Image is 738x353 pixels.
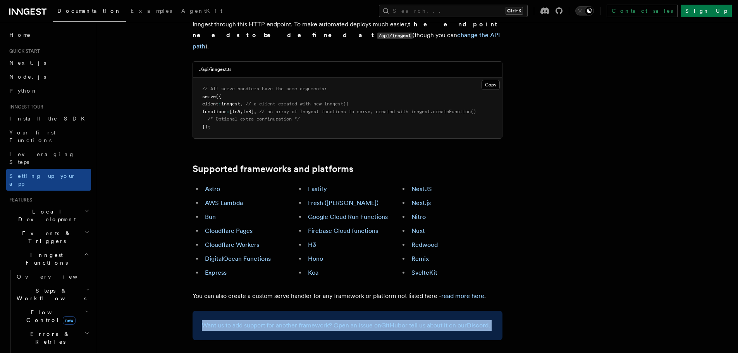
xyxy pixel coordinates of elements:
a: Remix [411,255,429,262]
span: [fnA [229,109,240,114]
kbd: Ctrl+K [506,7,523,15]
span: Events & Triggers [6,229,84,245]
span: Steps & Workflows [14,287,86,302]
span: Home [9,31,31,39]
span: Inngest Functions [6,251,84,267]
a: H3 [308,241,316,248]
a: Home [6,28,91,42]
a: Express [205,269,227,276]
a: GitHub [381,322,402,329]
span: Setting up your app [9,173,76,187]
span: AgentKit [181,8,222,14]
span: Leveraging Steps [9,151,75,165]
span: serve [202,94,216,99]
span: : [227,109,229,114]
span: Inngest tour [6,104,43,110]
a: AWS Lambda [205,199,243,207]
span: inngest [221,101,240,107]
span: Next.js [9,60,46,66]
span: // an array of Inngest functions to serve, created with inngest.createFunction() [259,109,476,114]
span: Node.js [9,74,46,80]
button: Errors & Retries [14,327,91,349]
span: Your first Functions [9,129,55,143]
a: Google Cloud Run Functions [308,213,388,220]
code: /api/inngest [377,33,413,39]
button: Search...Ctrl+K [379,5,528,17]
span: // a client created with new Inngest() [246,101,349,107]
a: Hono [308,255,323,262]
a: Setting up your app [6,169,91,191]
span: /* Optional extra configuration */ [208,116,300,122]
span: Overview [17,274,96,280]
a: Sign Up [681,5,732,17]
span: fnB] [243,109,254,114]
a: Python [6,84,91,98]
span: ({ [216,94,221,99]
a: Next.js [411,199,431,207]
p: Inngest provides a handler which adds an API endpoint to your router. You expose your functions t... [193,8,502,52]
a: Next.js [6,56,91,70]
a: Bun [205,213,216,220]
h3: ./api/inngest.ts [199,66,232,72]
span: Features [6,197,32,203]
span: : [218,101,221,107]
button: Events & Triggers [6,226,91,248]
a: DigitalOcean Functions [205,255,271,262]
a: NestJS [411,185,432,193]
span: Errors & Retries [14,330,84,346]
p: Want us to add support for another framework? Open an issue on or tell us about it on our . [202,320,493,331]
a: Koa [308,269,318,276]
span: Examples [131,8,172,14]
a: Documentation [53,2,126,22]
a: Supported frameworks and platforms [193,164,353,174]
a: Install the SDK [6,112,91,126]
a: SvelteKit [411,269,437,276]
span: functions [202,109,227,114]
span: , [240,109,243,114]
a: Cloudflare Workers [205,241,259,248]
span: , [254,109,256,114]
span: // All serve handlers have the same arguments: [202,86,327,91]
a: Discord [467,322,489,329]
p: You can also create a custom serve handler for any framework or platform not listed here - . [193,291,502,301]
a: Your first Functions [6,126,91,147]
a: Firebase Cloud functions [308,227,378,234]
span: new [63,316,76,325]
span: Python [9,88,38,94]
a: Fastify [308,185,327,193]
a: Contact sales [607,5,678,17]
a: Cloudflare Pages [205,227,253,234]
span: }); [202,124,210,129]
button: Toggle dark mode [575,6,594,15]
a: Node.js [6,70,91,84]
a: Redwood [411,241,438,248]
button: Inngest Functions [6,248,91,270]
button: Copy [482,80,500,90]
a: Astro [205,185,220,193]
span: client [202,101,218,107]
a: Leveraging Steps [6,147,91,169]
a: Examples [126,2,177,21]
span: Quick start [6,48,40,54]
a: Overview [14,270,91,284]
a: Nuxt [411,227,425,234]
a: Nitro [411,213,426,220]
span: Install the SDK [9,115,89,122]
a: AgentKit [177,2,227,21]
span: , [240,101,243,107]
span: Local Development [6,208,84,223]
span: Flow Control [14,308,85,324]
span: Documentation [57,8,121,14]
button: Local Development [6,205,91,226]
a: read more here [441,292,484,300]
button: Steps & Workflows [14,284,91,305]
a: Fresh ([PERSON_NAME]) [308,199,378,207]
button: Flow Controlnew [14,305,91,327]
